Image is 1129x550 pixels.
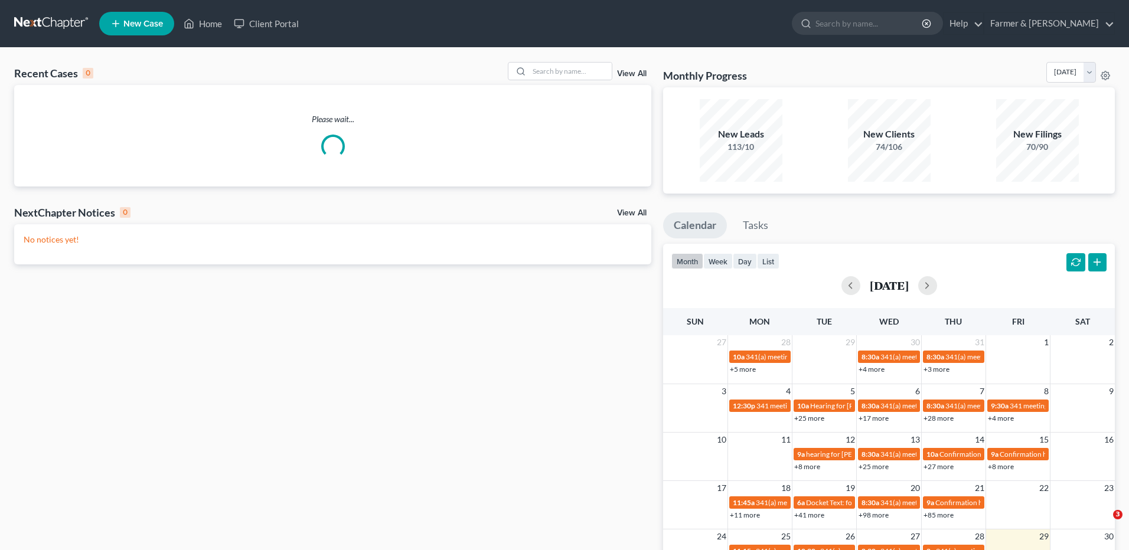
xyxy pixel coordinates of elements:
a: +25 more [859,462,889,471]
button: week [703,253,733,269]
iframe: Intercom live chat [1089,510,1117,538]
span: 26 [844,529,856,544]
span: 9a [797,450,805,459]
span: 3 [1113,510,1123,519]
span: 11 [780,433,792,447]
span: 341 meeting for [PERSON_NAME] [1010,401,1115,410]
span: 341(a) meeting for [PERSON_NAME] & [PERSON_NAME] [945,352,1122,361]
h3: Monthly Progress [663,68,747,83]
span: 31 [974,335,986,349]
span: 9:30a [991,401,1009,410]
span: 30 [909,335,921,349]
span: 9a [926,498,934,507]
span: 8:30a [862,498,879,507]
span: 21 [974,481,986,495]
a: +4 more [859,365,885,374]
span: 341(a) meeting for [PERSON_NAME] [746,352,860,361]
a: +8 more [988,462,1014,471]
span: 20 [909,481,921,495]
div: 0 [83,68,93,78]
div: NextChapter Notices [14,205,130,220]
span: 4 [785,384,792,398]
span: 8 [1043,384,1050,398]
a: +98 more [859,510,889,519]
a: +25 more [794,414,824,423]
span: Fri [1012,316,1024,326]
span: 5 [849,384,856,398]
span: 9a [991,450,999,459]
span: 9 [1108,384,1115,398]
span: 19 [844,481,856,495]
span: 25 [780,529,792,544]
span: 341 meeting for [PERSON_NAME]-[GEOGRAPHIC_DATA] [756,401,936,410]
div: New Leads [700,127,782,141]
h2: [DATE] [870,279,909,292]
div: New Clients [848,127,931,141]
a: +27 more [924,462,954,471]
button: month [671,253,703,269]
div: 70/90 [996,141,1079,153]
span: 341(a) meeting for [PERSON_NAME] [945,401,1059,410]
span: New Case [123,19,163,28]
span: 23 [1103,481,1115,495]
span: 6a [797,498,805,507]
input: Search by name... [815,12,924,34]
input: Search by name... [529,63,612,80]
a: View All [617,209,647,217]
span: 10a [797,401,809,410]
span: 341(a) meeting for [PERSON_NAME] [880,498,994,507]
span: 11:45a [733,498,755,507]
div: 0 [120,207,130,218]
span: 22 [1038,481,1050,495]
a: +4 more [988,414,1014,423]
a: +17 more [859,414,889,423]
span: Hearing for [PERSON_NAME] [810,401,902,410]
span: Docket Text: for [PERSON_NAME] & [PERSON_NAME] [806,498,974,507]
span: Thu [945,316,962,326]
span: hearing for [PERSON_NAME] & [PERSON_NAME] [806,450,960,459]
a: Client Portal [228,13,305,34]
div: New Filings [996,127,1079,141]
span: 16 [1103,433,1115,447]
div: 74/106 [848,141,931,153]
span: 341(a) meeting for [PERSON_NAME] & [PERSON_NAME] [880,450,1057,459]
span: 8:30a [862,450,879,459]
span: 341(a) meeting for Greisis De La [PERSON_NAME] [880,401,1035,410]
div: 113/10 [700,141,782,153]
a: Home [178,13,228,34]
span: Wed [879,316,899,326]
span: Sat [1075,316,1090,326]
span: 8:30a [862,352,879,361]
span: 341(a) meeting for [PERSON_NAME] [756,498,870,507]
span: 27 [909,529,921,544]
span: 28 [974,529,986,544]
a: +3 more [924,365,949,374]
span: 24 [716,529,727,544]
a: +28 more [924,414,954,423]
a: +11 more [730,510,760,519]
span: 10a [733,352,745,361]
a: +8 more [794,462,820,471]
span: 12 [844,433,856,447]
a: +5 more [730,365,756,374]
span: 8:30a [926,352,944,361]
span: 6 [914,384,921,398]
span: 10 [716,433,727,447]
a: +85 more [924,510,954,519]
span: 14 [974,433,986,447]
span: 8:30a [926,401,944,410]
p: Please wait... [14,113,651,125]
span: 27 [716,335,727,349]
span: 341(a) meeting for [PERSON_NAME] [880,352,994,361]
span: 8:30a [862,401,879,410]
span: Confirmation hearing for [PERSON_NAME] [935,498,1069,507]
button: day [733,253,757,269]
span: 13 [909,433,921,447]
p: No notices yet! [24,234,642,245]
span: 29 [844,335,856,349]
a: Farmer & [PERSON_NAME] [984,13,1114,34]
span: 15 [1038,433,1050,447]
span: 28 [780,335,792,349]
a: Tasks [732,212,779,238]
a: Calendar [663,212,727,238]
